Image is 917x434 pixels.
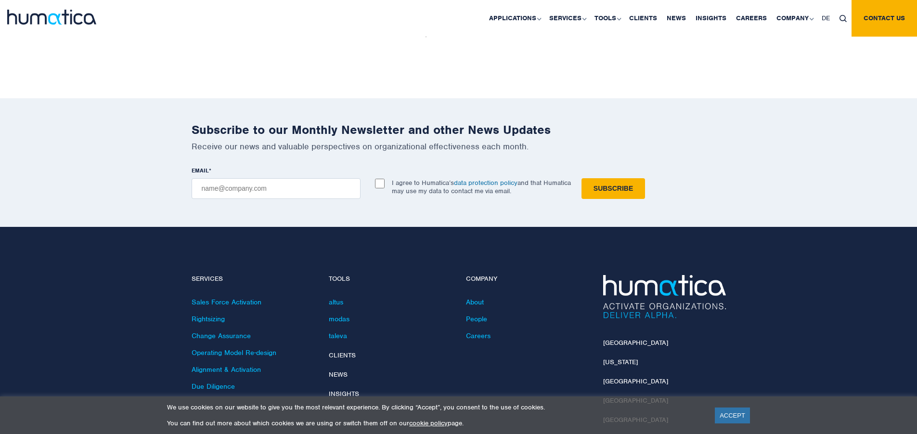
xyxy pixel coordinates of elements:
a: [US_STATE] [603,358,638,366]
p: I agree to Humatica’s and that Humatica may use my data to contact me via email. [392,179,571,195]
img: logo [7,10,96,25]
a: [GEOGRAPHIC_DATA] [603,339,668,347]
img: Humatica [603,275,726,318]
a: People [466,315,487,323]
h2: Subscribe to our Monthly Newsletter and other News Updates [192,122,726,137]
p: You can find out more about which cookies we are using or switch them off on our page. [167,419,703,427]
a: News [329,370,348,379]
a: taleva [329,331,347,340]
a: altus [329,298,343,306]
a: Clients [329,351,356,359]
a: Change Assurance [192,331,251,340]
input: name@company.com [192,178,361,199]
a: ACCEPT [715,408,750,423]
a: data protection policy [454,179,517,187]
a: Sales Force Activation [192,298,261,306]
input: Subscribe [581,178,645,199]
input: I agree to Humatica’sdata protection policyand that Humatica may use my data to contact me via em... [375,179,385,188]
a: Insights [329,390,359,398]
img: search_icon [840,15,847,22]
h4: Company [466,275,589,283]
span: DE [822,14,830,22]
span: EMAIL [192,167,209,174]
a: About [466,298,484,306]
a: modas [329,315,349,323]
a: [GEOGRAPHIC_DATA] [603,377,668,385]
p: We use cookies on our website to give you the most relevant experience. By clicking “Accept”, you... [167,403,703,411]
a: Due Diligence [192,382,235,391]
p: Receive our news and valuable perspectives on organizational effectiveness each month. [192,141,726,152]
a: Careers [466,331,491,340]
a: Operating Model Re-design [192,348,276,357]
a: cookie policy [409,419,448,427]
h4: Services [192,275,314,283]
a: Rightsizing [192,315,225,323]
a: Alignment & Activation [192,365,261,374]
h4: Tools [329,275,452,283]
